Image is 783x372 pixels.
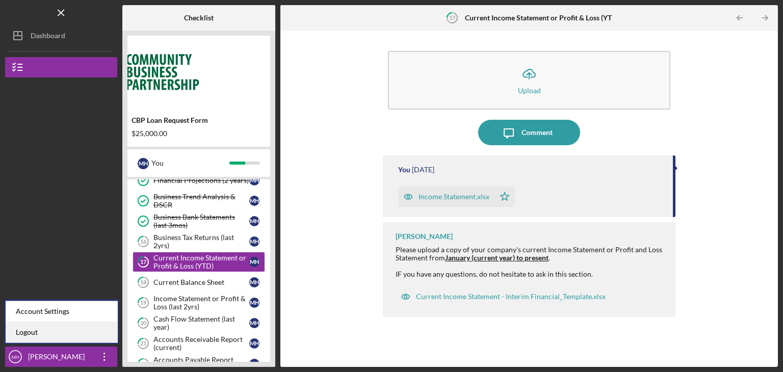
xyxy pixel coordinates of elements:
[153,233,249,250] div: Business Tax Returns (last 2yrs)
[249,298,259,308] div: M H
[153,176,249,184] div: Financial Projections (2 years)
[153,213,249,229] div: Business Bank Statements (last 3mos)
[249,318,259,328] div: M H
[133,191,265,211] a: Business Trend Analysis & DSCRMH
[249,216,259,226] div: M H
[398,187,515,207] button: Income Statement.xlsx
[6,301,118,322] div: Account Settings
[153,295,249,311] div: Income Statement or Profit & Loss (last 2yrs)
[249,175,259,185] div: M H
[133,293,265,313] a: 19Income Statement or Profit & Loss (last 2yrs)MH
[31,25,65,48] div: Dashboard
[140,340,146,347] tspan: 21
[249,359,259,369] div: M H
[184,14,214,22] b: Checklist
[133,211,265,231] a: Business Bank Statements (last 3mos)MH
[151,154,229,172] div: You
[5,347,117,367] button: MH[PERSON_NAME]
[396,232,453,241] div: [PERSON_NAME]
[478,120,580,145] button: Comment
[153,254,249,270] div: Current Income Statement or Profit & Loss (YTD)
[449,14,456,21] tspan: 17
[133,231,265,252] a: 16Business Tax Returns (last 2yrs)MH
[249,257,259,267] div: M H
[412,166,434,174] time: 2025-08-11 02:23
[153,193,249,209] div: Business Trend Analysis & DSCR
[132,116,266,124] div: CBP Loan Request Form
[133,252,265,272] a: 17Current Income Statement or Profit & Loss (YTD)MH
[419,193,489,201] div: Income Statement.xlsx
[445,253,549,262] strong: January (current year) to present
[249,236,259,247] div: M H
[133,333,265,354] a: 21Accounts Receivable Report (current)MH
[416,293,606,301] div: Current Income Statement - Interim Financial_Template.xlsx
[249,338,259,349] div: M H
[396,270,665,278] div: IF you have any questions, do not hesitate to ask in this section.
[140,300,147,306] tspan: 19
[140,259,147,265] tspan: 17
[138,158,149,169] div: M H
[153,356,249,372] div: Accounts Payable Report (current)
[12,354,19,360] text: MH
[249,277,259,287] div: M H
[132,129,266,138] div: $25,000.00
[140,320,147,327] tspan: 20
[518,87,541,94] div: Upload
[396,246,665,262] div: Please upload a copy of your company's current Income Statement or Profit and Loss Statement from .
[153,335,249,352] div: Accounts Receivable Report (current)
[133,313,265,333] a: 20Cash Flow Statement (last year)MH
[140,279,146,286] tspan: 18
[5,25,117,46] button: Dashboard
[140,361,146,367] tspan: 22
[133,170,265,191] a: Financial Projections (2 years)MH
[153,315,249,331] div: Cash Flow Statement (last year)
[25,347,92,369] div: [PERSON_NAME]
[388,51,670,110] button: Upload
[133,272,265,293] a: 18Current Balance SheetMH
[521,120,553,145] div: Comment
[465,14,619,22] b: Current Income Statement or Profit & Loss (YTD)
[249,196,259,206] div: M H
[396,286,611,307] button: Current Income Statement - Interim Financial_Template.xlsx
[6,322,118,343] a: Logout
[398,166,410,174] div: You
[140,238,147,245] tspan: 16
[127,41,270,102] img: Product logo
[153,278,249,286] div: Current Balance Sheet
